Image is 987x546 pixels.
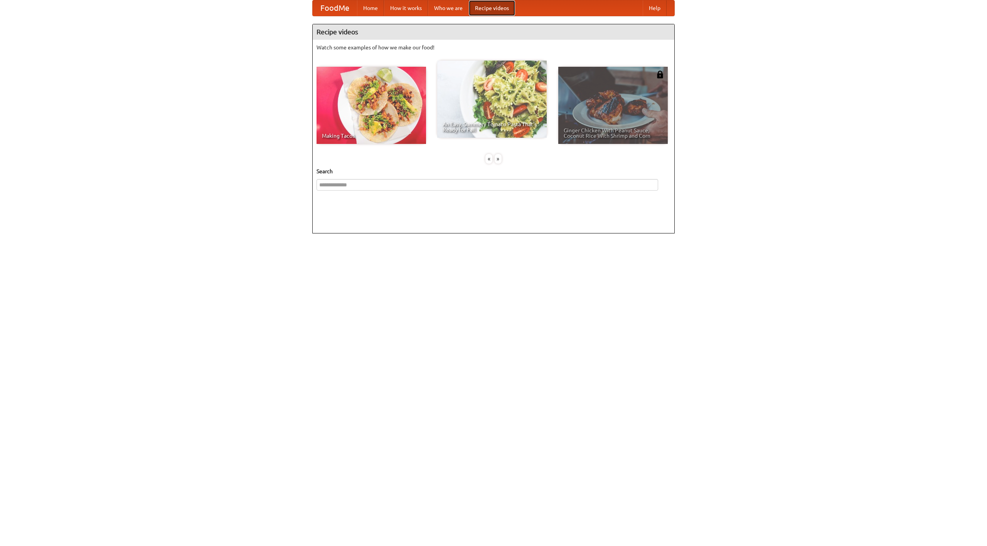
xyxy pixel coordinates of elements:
a: Help [643,0,667,16]
div: « [485,154,492,164]
h4: Recipe videos [313,24,674,40]
a: Making Tacos [317,67,426,144]
a: An Easy, Summery Tomato Pasta That's Ready for Fall [437,61,547,138]
a: Home [357,0,384,16]
a: Recipe videos [469,0,515,16]
span: An Easy, Summery Tomato Pasta That's Ready for Fall [443,122,541,132]
a: Who we are [428,0,469,16]
h5: Search [317,167,670,175]
a: How it works [384,0,428,16]
a: FoodMe [313,0,357,16]
img: 483408.png [656,71,664,78]
div: » [495,154,502,164]
span: Making Tacos [322,133,421,139]
p: Watch some examples of how we make our food! [317,44,670,51]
